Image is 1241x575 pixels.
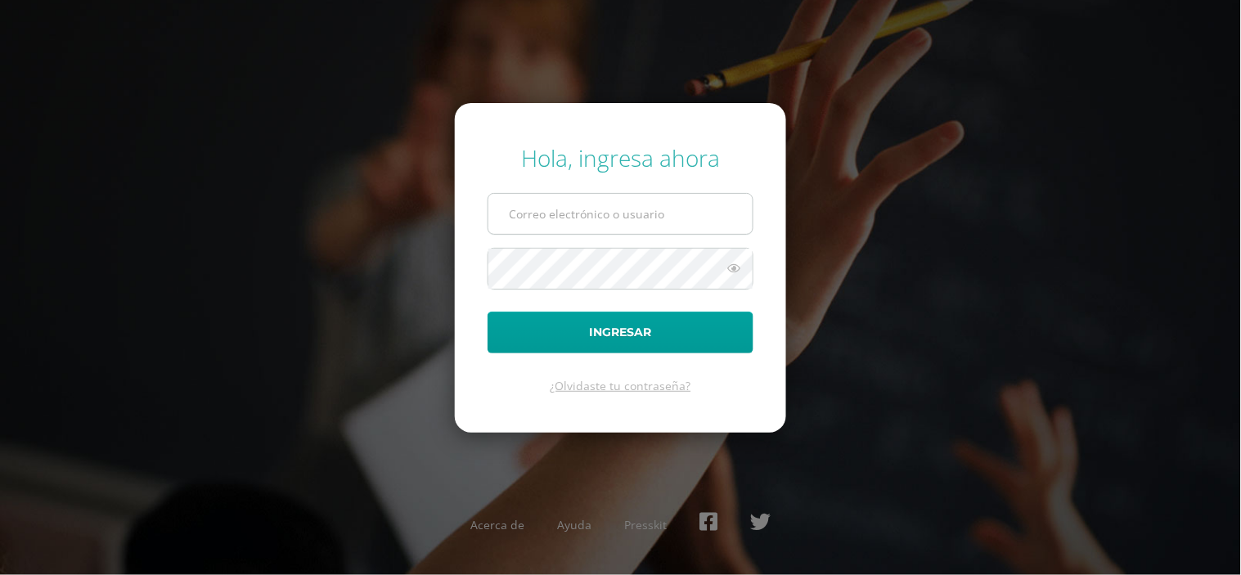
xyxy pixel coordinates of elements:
[470,517,524,532] a: Acerca de
[551,378,691,393] a: ¿Olvidaste tu contraseña?
[557,517,591,532] a: Ayuda
[624,517,667,532] a: Presskit
[488,142,753,173] div: Hola, ingresa ahora
[488,194,753,234] input: Correo electrónico o usuario
[488,312,753,353] button: Ingresar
